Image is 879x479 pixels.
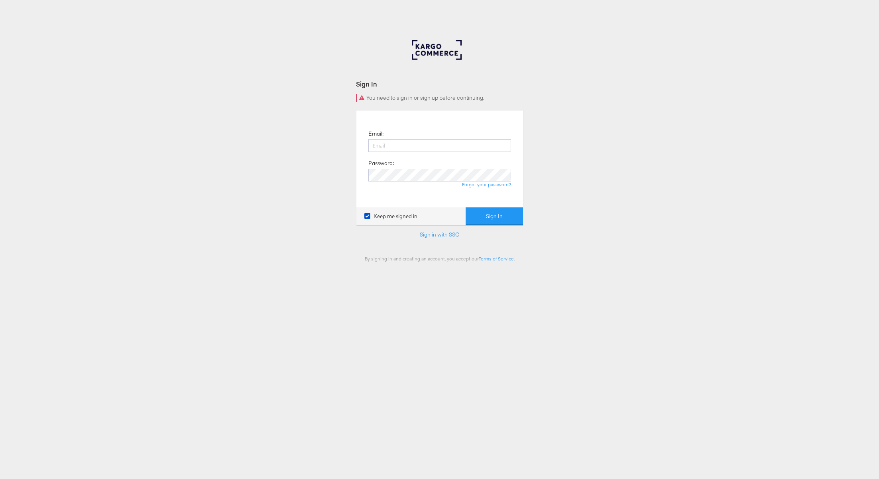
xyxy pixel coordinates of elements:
[368,139,511,152] input: Email
[356,256,523,262] div: By signing in and creating an account, you accept our .
[466,207,523,225] button: Sign In
[368,160,394,167] label: Password:
[368,130,383,138] label: Email:
[356,79,523,89] div: Sign In
[479,256,514,262] a: Terms of Service
[364,213,417,220] label: Keep me signed in
[462,181,511,187] a: Forgot your password?
[356,94,523,102] div: You need to sign in or sign up before continuing.
[420,231,460,238] a: Sign in with SSO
